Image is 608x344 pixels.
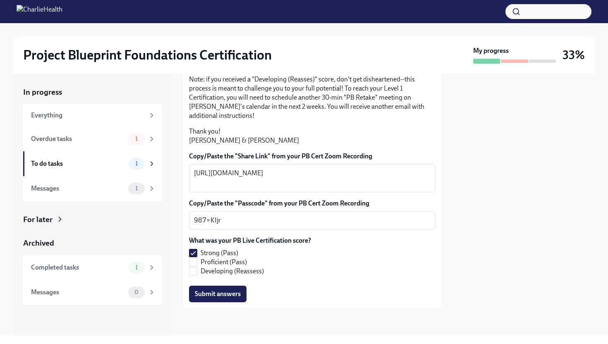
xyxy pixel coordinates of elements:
[23,47,272,63] h2: Project Blueprint Foundations Certification
[23,214,162,225] a: For later
[473,46,509,55] strong: My progress
[31,159,125,168] div: To do tasks
[201,258,247,267] span: Proficient (Pass)
[195,290,241,298] span: Submit answers
[23,104,162,127] a: Everything
[189,75,436,120] p: Note: if you received a "Developing (Reasses)" score, don't get disheartened--this process is mea...
[23,238,162,248] a: Archived
[23,176,162,201] a: Messages1
[189,199,436,208] label: Copy/Paste the "Passcode" from your PB Cert Zoom Recording
[23,127,162,151] a: Overdue tasks1
[23,214,53,225] div: For later
[31,263,125,272] div: Completed tasks
[130,185,143,191] span: 1
[130,136,143,142] span: 1
[189,152,436,161] label: Copy/Paste the "Share Link" from your PB Cert Zoom Recording
[201,248,238,258] span: Strong (Pass)
[23,87,162,98] a: In progress
[201,267,264,276] span: Developing (Reassess)
[189,236,311,245] label: What was your PB Live Certification score?
[189,127,436,145] p: Thank you! [PERSON_NAME] & [PERSON_NAME]
[31,288,125,297] div: Messages
[23,255,162,280] a: Completed tasks1
[31,184,125,193] div: Messages
[31,134,125,143] div: Overdue tasks
[194,168,431,188] textarea: [URL][DOMAIN_NAME]
[23,280,162,305] a: Messages0
[130,264,143,270] span: 1
[563,48,585,62] h3: 33%
[129,289,144,295] span: 0
[23,151,162,176] a: To do tasks1
[189,286,247,302] button: Submit answers
[194,215,431,225] textarea: 987=KIjr
[130,160,143,167] span: 1
[31,111,145,120] div: Everything
[17,5,62,18] img: CharlieHealth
